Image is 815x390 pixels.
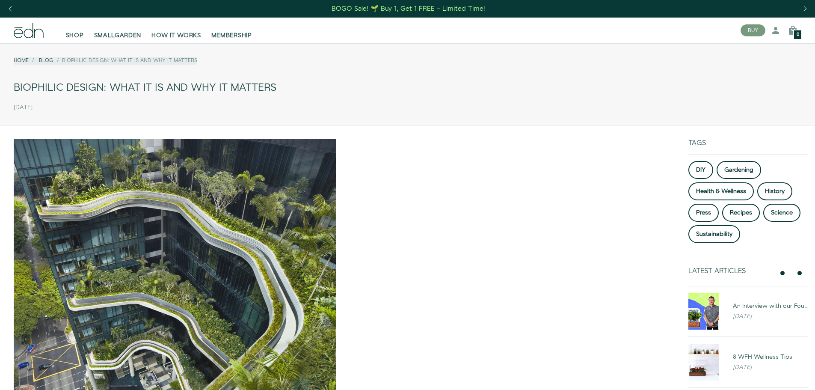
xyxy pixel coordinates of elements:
[733,312,752,321] em: [DATE]
[688,267,774,275] div: Latest Articles
[749,364,806,386] iframe: Opens a widget where you can find more information
[688,293,719,330] img: An Interview with our Founder, Ryan Woltz: The Efficient Grower
[146,21,206,40] a: HOW IT WORKS
[722,204,760,222] a: Recipes
[688,139,808,154] div: Tags
[688,344,719,381] img: 8 WFH Wellness Tips
[14,57,197,64] nav: breadcrumbs
[14,78,801,98] div: Biophilic Design: What it is and why it matters
[61,21,89,40] a: SHOP
[688,204,719,222] a: Press
[688,161,713,179] a: DIY
[14,57,29,64] a: Home
[66,31,84,40] span: SHOP
[39,57,53,64] a: Blog
[757,182,792,200] a: History
[89,21,147,40] a: SMALLGARDEN
[733,302,808,310] div: An Interview with our Founder, [PERSON_NAME]: The Efficient Grower
[733,353,808,361] div: 8 WFH Wellness Tips
[682,293,815,330] a: An Interview with our Founder, Ryan Woltz: The Efficient Grower An Interview with our Founder, [P...
[688,225,740,243] a: Sustainability
[94,31,142,40] span: SMALLGARDEN
[733,363,752,372] em: [DATE]
[53,57,197,64] li: Biophilic Design: What it is and why it matters
[717,161,761,179] a: Gardening
[688,182,754,200] a: Health & Wellness
[332,4,485,13] div: BOGO Sale! 🌱 Buy 1, Get 1 FREE – Limited Time!
[211,31,252,40] span: MEMBERSHIP
[763,204,800,222] a: Science
[151,31,201,40] span: HOW IT WORKS
[206,21,257,40] a: MEMBERSHIP
[797,33,799,37] span: 0
[331,2,486,15] a: BOGO Sale! 🌱 Buy 1, Get 1 FREE – Limited Time!
[741,24,765,36] button: BUY
[14,104,33,111] time: [DATE]
[794,268,805,278] button: next
[682,344,815,381] a: 8 WFH Wellness Tips 8 WFH Wellness Tips [DATE]
[777,268,788,278] button: previous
